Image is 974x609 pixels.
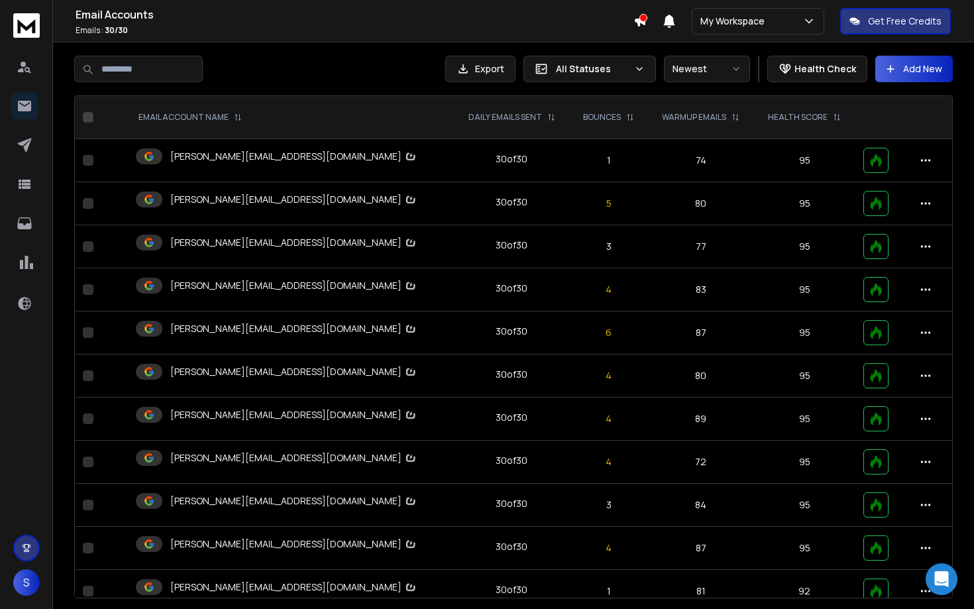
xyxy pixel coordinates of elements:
[647,484,753,527] td: 84
[647,268,753,311] td: 83
[662,112,726,123] p: WARMUP EMAILS
[754,268,855,311] td: 95
[754,139,855,182] td: 95
[647,527,753,570] td: 87
[647,311,753,355] td: 87
[105,25,128,36] span: 30 / 30
[578,412,639,425] p: 4
[754,311,855,355] td: 95
[170,193,417,207] p: [PERSON_NAME][EMAIL_ADDRESS][DOMAIN_NAME]
[583,112,621,123] p: BOUNCES
[404,236,417,250] img: Zapmail Logo
[496,239,527,252] div: 30 of 30
[404,408,417,422] img: Zapmail Logo
[76,25,633,36] p: Emails :
[754,527,855,570] td: 95
[404,193,417,207] img: Zapmail Logo
[496,368,527,381] div: 30 of 30
[496,497,527,510] div: 30 of 30
[578,584,639,598] p: 1
[840,8,951,34] button: Get Free Credits
[76,7,633,23] h1: Email Accounts
[700,15,770,28] p: My Workspace
[578,197,639,210] p: 5
[404,150,417,164] img: Zapmail Logo
[647,398,753,441] td: 89
[404,279,417,293] img: Zapmail Logo
[556,62,629,76] p: All Statuses
[754,441,855,484] td: 95
[926,563,957,595] div: Open Intercom Messenger
[767,56,867,82] button: Health Check
[138,112,242,123] div: EMAIL ACCOUNT NAME
[170,365,417,379] p: [PERSON_NAME][EMAIL_ADDRESS][DOMAIN_NAME]
[170,279,417,293] p: [PERSON_NAME][EMAIL_ADDRESS][DOMAIN_NAME]
[578,326,639,339] p: 6
[13,13,40,38] img: logo
[647,355,753,398] td: 80
[578,240,639,253] p: 3
[404,322,417,336] img: Zapmail Logo
[754,484,855,527] td: 95
[754,225,855,268] td: 95
[13,569,40,596] button: S
[496,325,527,338] div: 30 of 30
[754,182,855,225] td: 95
[578,541,639,555] p: 4
[170,236,417,250] p: [PERSON_NAME][EMAIL_ADDRESS][DOMAIN_NAME]
[170,408,417,422] p: [PERSON_NAME][EMAIL_ADDRESS][DOMAIN_NAME]
[578,154,639,167] p: 1
[496,583,527,596] div: 30 of 30
[578,455,639,469] p: 4
[647,139,753,182] td: 74
[170,494,417,508] p: [PERSON_NAME][EMAIL_ADDRESS][DOMAIN_NAME]
[496,411,527,424] div: 30 of 30
[647,182,753,225] td: 80
[404,451,417,465] img: Zapmail Logo
[647,225,753,268] td: 77
[404,494,417,508] img: Zapmail Logo
[664,56,750,82] button: Newest
[496,540,527,553] div: 30 of 30
[404,365,417,379] img: Zapmail Logo
[170,322,417,336] p: [PERSON_NAME][EMAIL_ADDRESS][DOMAIN_NAME]
[578,498,639,512] p: 3
[496,282,527,295] div: 30 of 30
[496,454,527,467] div: 30 of 30
[496,195,527,209] div: 30 of 30
[794,62,856,76] p: Health Check
[445,56,515,82] button: Export
[170,537,417,551] p: [PERSON_NAME][EMAIL_ADDRESS][DOMAIN_NAME]
[468,112,542,123] p: DAILY EMAILS SENT
[875,56,953,82] button: Add New
[768,112,828,123] p: HEALTH SCORE
[578,283,639,296] p: 4
[754,398,855,441] td: 95
[496,152,527,166] div: 30 of 30
[404,537,417,551] img: Zapmail Logo
[404,581,417,594] img: Zapmail Logo
[754,355,855,398] td: 95
[170,150,417,164] p: [PERSON_NAME][EMAIL_ADDRESS][DOMAIN_NAME]
[868,15,942,28] p: Get Free Credits
[170,581,417,594] p: [PERSON_NAME][EMAIL_ADDRESS][DOMAIN_NAME]
[647,441,753,484] td: 72
[170,451,417,465] p: [PERSON_NAME][EMAIL_ADDRESS][DOMAIN_NAME]
[578,369,639,382] p: 4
